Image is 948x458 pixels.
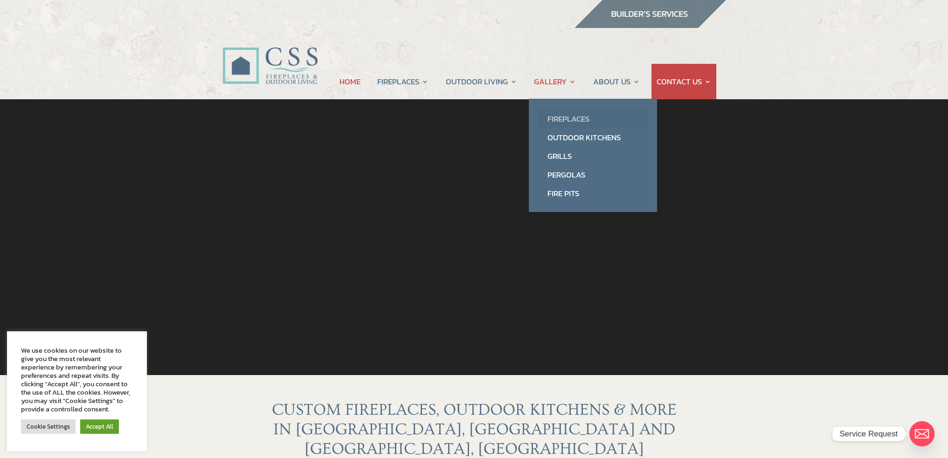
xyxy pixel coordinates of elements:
a: CONTACT US [657,64,711,99]
a: OUTDOOR LIVING [446,64,517,99]
a: Accept All [80,419,119,434]
a: HOME [339,64,360,99]
a: Cookie Settings [21,419,76,434]
a: Outdoor Kitchens [538,128,648,147]
a: FIREPLACES [377,64,429,99]
a: Fire Pits [538,184,648,203]
a: Email [909,421,934,446]
a: Grills [538,147,648,165]
a: GALLERY [534,64,576,99]
a: Pergolas [538,165,648,184]
img: CSS Fireplaces & Outdoor Living (Formerly Construction Solutions & Supply)- Jacksonville Ormond B... [222,21,318,89]
div: We use cookies on our website to give you the most relevant experience by remembering your prefer... [21,346,133,413]
a: builder services construction supply [574,19,726,31]
a: ABOUT US [593,64,639,99]
a: Fireplaces [538,109,648,128]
